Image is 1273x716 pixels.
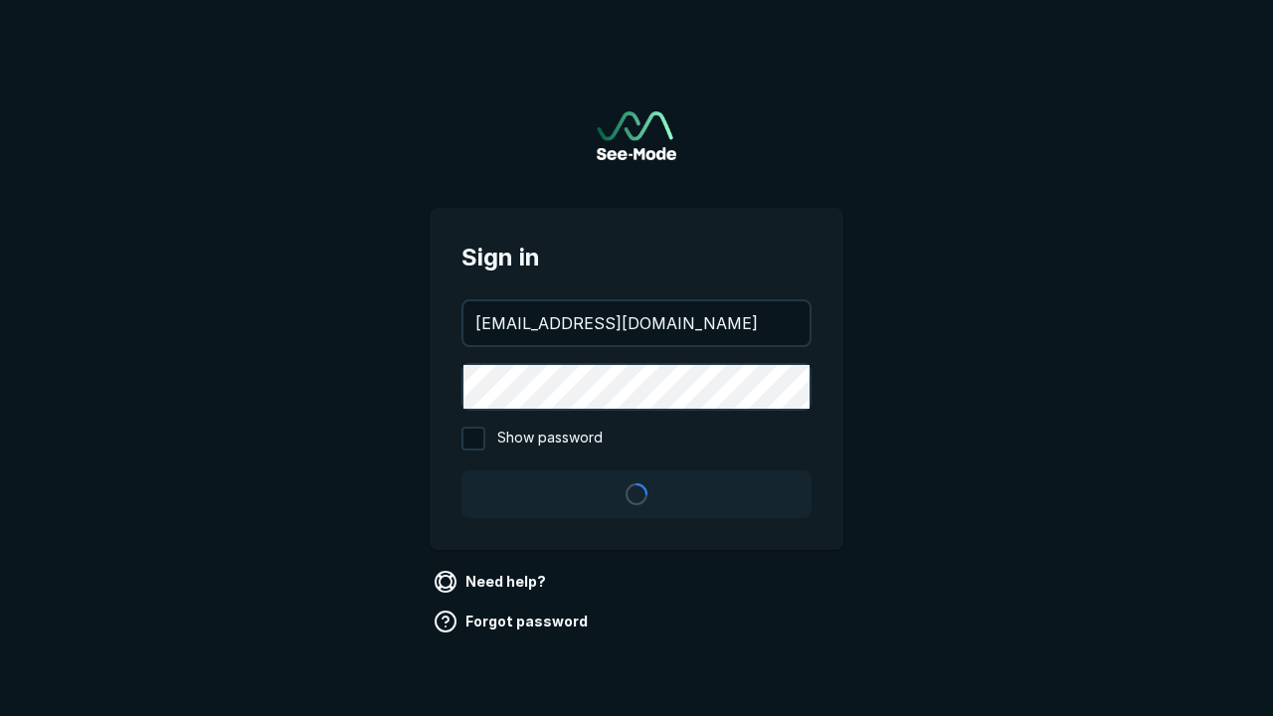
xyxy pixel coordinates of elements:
span: Show password [497,427,603,450]
input: your@email.com [463,301,810,345]
span: Sign in [461,240,812,275]
a: Need help? [430,566,554,598]
a: Go to sign in [597,111,676,160]
a: Forgot password [430,606,596,637]
img: See-Mode Logo [597,111,676,160]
